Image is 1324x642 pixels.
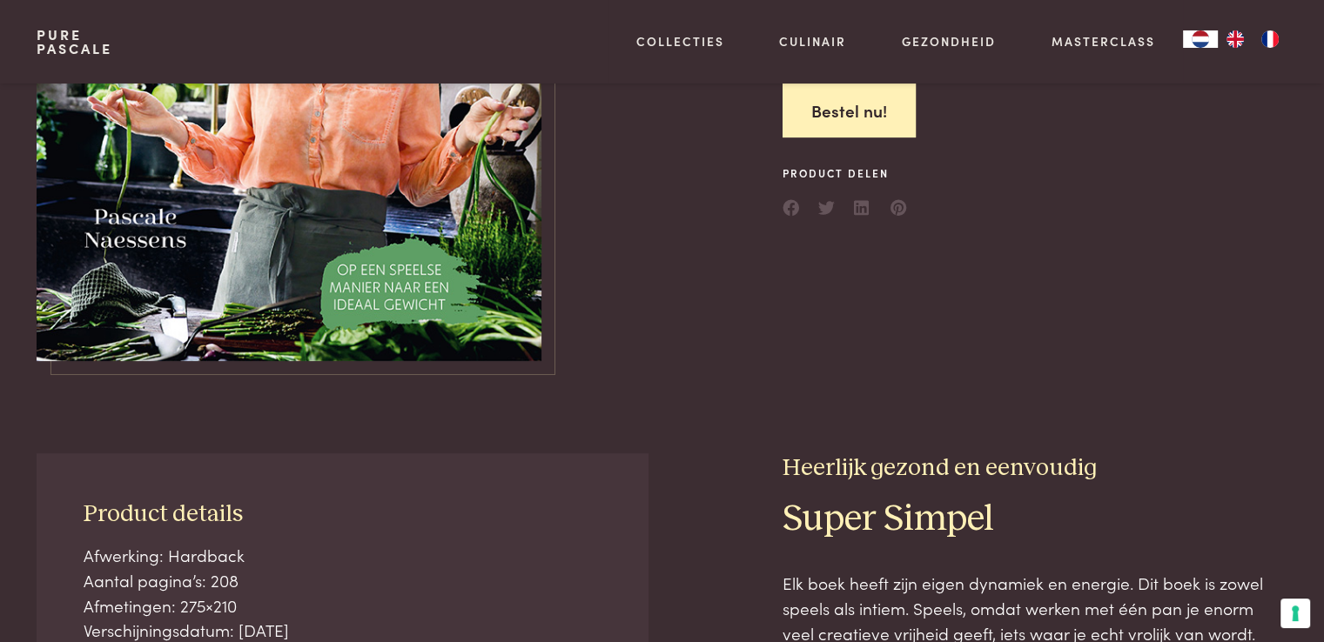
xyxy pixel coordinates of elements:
[84,568,602,593] div: Aantal pagina’s: 208
[779,32,846,50] a: Culinair
[1183,30,1218,48] a: NL
[37,28,112,56] a: PurePascale
[1280,599,1310,628] button: Uw voorkeuren voor toestemming voor trackingtechnologieën
[1052,32,1155,50] a: Masterclass
[84,593,602,619] div: Afmetingen: 275×210
[84,502,243,526] span: Product details
[783,497,1287,543] h2: Super Simpel
[1218,30,1287,48] ul: Language list
[636,32,724,50] a: Collecties
[1218,30,1253,48] a: EN
[783,165,908,181] span: Product delen
[84,543,602,568] div: Afwerking: Hardback
[783,84,916,138] a: Bestel nu!
[1183,30,1218,48] div: Language
[902,32,996,50] a: Gezondheid
[783,453,1287,484] h3: Heerlijk gezond en eenvoudig
[1253,30,1287,48] a: FR
[1183,30,1287,48] aside: Language selected: Nederlands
